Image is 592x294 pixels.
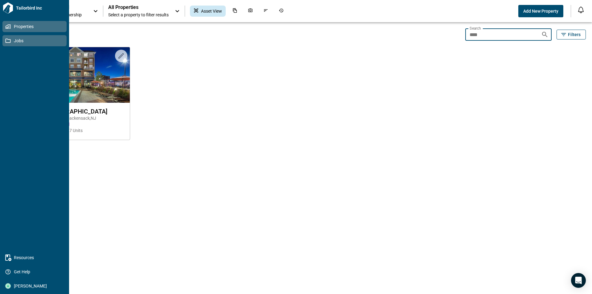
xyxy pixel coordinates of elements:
[11,23,61,30] span: Properties
[260,6,272,17] div: Issues & Info
[557,30,586,39] button: Filters
[108,4,169,10] span: All Properties
[518,5,563,17] button: Add New Property
[470,26,481,31] label: Search
[11,269,61,275] span: Get Help
[11,38,61,44] span: Jobs
[27,127,125,134] span: 25 Active Projects | 227 Units
[229,6,241,17] div: Documents
[539,28,551,41] button: Search properties
[27,115,125,121] span: [STREET_ADDRESS] , Hackensack , NJ
[11,283,61,289] span: [PERSON_NAME]
[2,21,67,32] a: Properties
[571,273,586,288] div: Open Intercom Messenger
[11,255,61,261] span: Resources
[568,31,581,38] span: Filters
[2,35,67,46] a: Jobs
[190,6,226,17] div: Asset View
[244,6,257,17] div: Photos
[108,12,169,18] span: Select a property to filter results
[27,108,125,115] span: Reveal [GEOGRAPHIC_DATA]
[23,47,130,103] img: property-asset
[27,121,125,127] span: Berkshire Residential
[523,8,558,14] span: Add New Property
[201,8,222,14] span: Asset View
[275,6,287,17] div: Job History
[14,5,67,11] span: Tailorbird Inc
[576,5,586,15] button: Open notification feed
[22,31,463,38] span: 121 Properties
